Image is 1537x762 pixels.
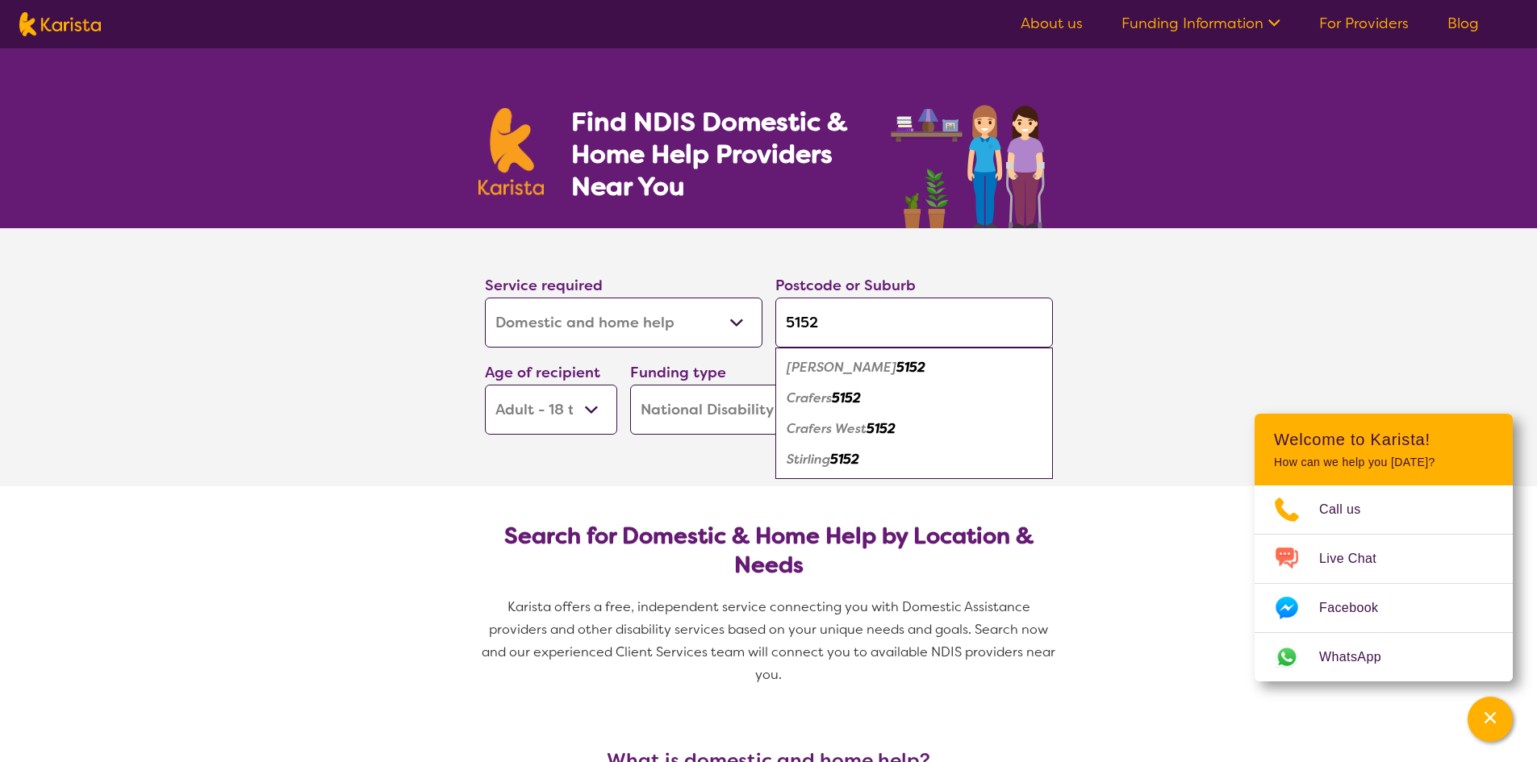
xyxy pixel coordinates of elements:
[1255,633,1513,681] a: Web link opens in a new tab.
[832,389,861,406] em: 5152
[787,389,832,406] em: Crafers
[485,363,600,382] label: Age of recipient
[1274,430,1493,449] h2: Welcome to Karista!
[478,108,545,195] img: Karista logo
[867,420,896,437] em: 5152
[787,451,830,468] em: Stirling
[787,359,896,376] em: [PERSON_NAME]
[1021,14,1083,33] a: About us
[1121,14,1280,33] a: Funding Information
[896,359,925,376] em: 5152
[485,276,603,295] label: Service required
[1319,596,1397,620] span: Facebook
[1447,14,1479,33] a: Blog
[830,451,859,468] em: 5152
[783,383,1045,414] div: Crafers 5152
[1319,14,1409,33] a: For Providers
[1319,498,1380,522] span: Call us
[783,352,1045,383] div: Cleland 5152
[783,444,1045,475] div: Stirling 5152
[1319,645,1401,669] span: WhatsApp
[482,598,1059,683] span: Karista offers a free, independent service connecting you with Domestic Assistance providers and ...
[783,414,1045,444] div: Crafers West 5152
[1319,547,1396,571] span: Live Chat
[571,106,870,202] h1: Find NDIS Domestic & Home Help Providers Near You
[1255,485,1513,681] ul: Choose channel
[787,420,867,437] em: Crafers West
[498,522,1040,580] h2: Search for Domestic & Home Help by Location & Needs
[1274,456,1493,469] p: How can we help you [DATE]?
[630,363,726,382] label: Funding type
[775,276,916,295] label: Postcode or Suburb
[19,12,101,36] img: Karista logo
[1468,697,1513,742] button: Channel Menu
[1255,414,1513,681] div: Channel Menu
[775,298,1053,348] input: Type
[886,87,1059,228] img: domestic-help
